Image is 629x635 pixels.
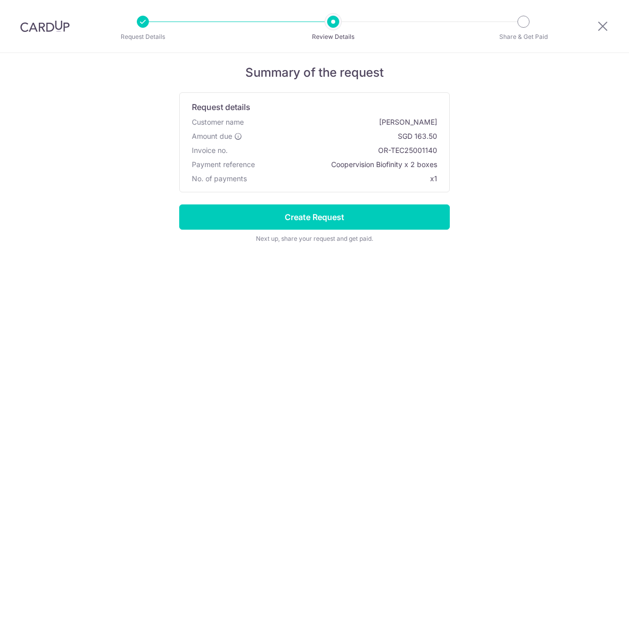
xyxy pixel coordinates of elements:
[232,145,437,155] span: OR-TEC25001140
[192,117,244,127] span: Customer name
[192,101,250,113] span: Request details
[296,32,371,42] p: Review Details
[179,65,450,80] h5: Summary of the request
[192,131,242,141] label: Amount due
[179,204,450,230] input: Create Request
[430,174,437,183] span: x1
[564,605,619,630] iframe: Opens a widget where you can find more information
[192,174,247,184] span: No. of payments
[486,32,561,42] p: Share & Get Paid
[248,117,437,127] span: [PERSON_NAME]
[179,234,450,244] div: Next up, share your request and get paid.
[192,145,228,155] span: Invoice no.
[106,32,180,42] p: Request Details
[246,131,437,141] span: SGD 163.50
[259,160,437,170] span: Coopervision Biofinity x 2 boxes
[20,20,70,32] img: CardUp
[192,160,255,170] span: Payment reference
